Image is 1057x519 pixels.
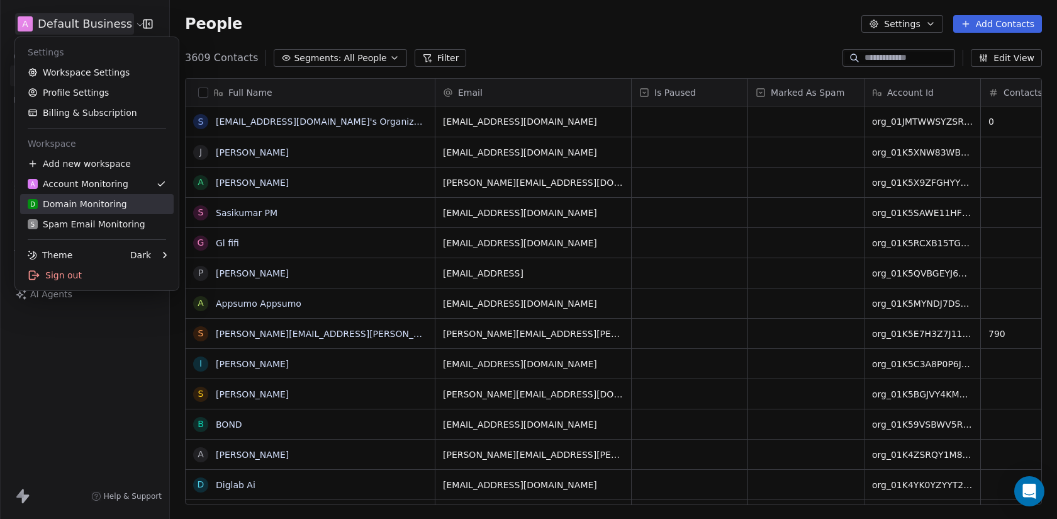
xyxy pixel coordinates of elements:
span: D [30,200,35,209]
div: Sign out [20,265,174,285]
div: Spam Email Monitoring [28,218,145,231]
div: Account Monitoring [28,178,128,190]
a: Profile Settings [20,83,174,103]
div: Settings [20,42,174,62]
div: Workspace [20,134,174,154]
div: Domain Monitoring [28,198,127,210]
span: A [31,180,35,189]
div: Add new workspace [20,154,174,174]
span: S [31,220,35,229]
div: Theme [28,249,72,261]
div: Dark [130,249,151,261]
a: Workspace Settings [20,62,174,83]
a: Billing & Subscription [20,103,174,123]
